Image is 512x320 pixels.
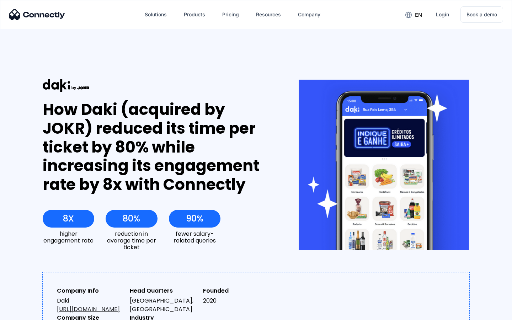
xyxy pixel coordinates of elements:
div: Solutions [145,10,167,20]
a: Login [430,6,455,23]
div: Company [292,6,326,23]
div: Company Info [57,287,124,295]
div: Founded [203,287,270,295]
div: en [415,10,422,20]
div: higher engagement rate [43,230,94,244]
div: reduction in average time per ticket [106,230,157,251]
div: Products [178,6,211,23]
div: Products [184,10,205,20]
div: 2020 [203,297,270,305]
div: fewer salary-related queries [169,230,220,244]
div: Company [298,10,320,20]
div: 90% [186,214,203,224]
aside: Language selected: English [7,308,43,318]
div: Head Quarters [130,287,197,295]
div: How Daki (acquired by JOKR) reduced its time per ticket by 80% while increasing its engagement ra... [43,100,273,194]
div: Solutions [139,6,172,23]
div: Pricing [222,10,239,20]
div: [GEOGRAPHIC_DATA], [GEOGRAPHIC_DATA] [130,297,197,314]
img: Connectly Logo [9,9,65,20]
div: 80% [123,214,140,224]
div: Resources [256,10,281,20]
a: [URL][DOMAIN_NAME] [57,305,120,313]
div: 8X [63,214,74,224]
div: Daki [57,297,124,314]
a: Pricing [217,6,245,23]
ul: Language list [14,308,43,318]
div: Login [436,10,449,20]
a: Book a demo [460,6,503,23]
div: Resources [250,6,287,23]
div: en [400,9,427,20]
